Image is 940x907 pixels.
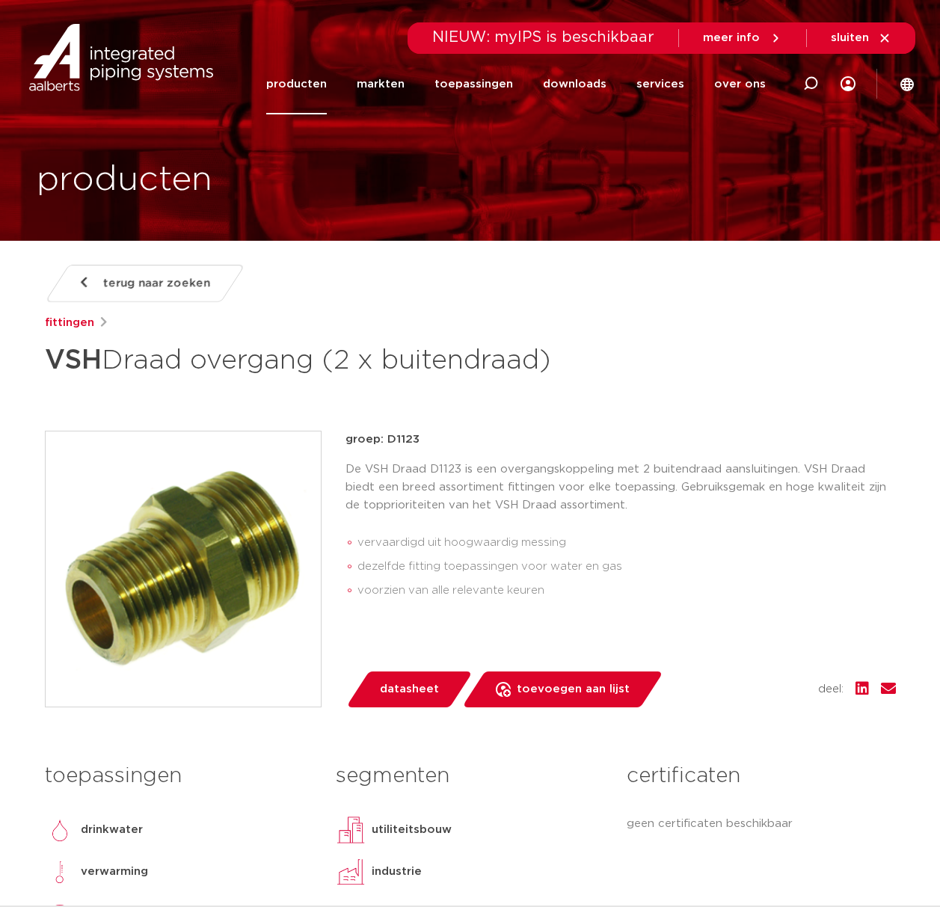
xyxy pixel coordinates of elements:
strong: VSH [45,347,102,374]
p: De VSH Draad D1123 is een overgangskoppeling met 2 buitendraad aansluitingen. VSH Draad biedt een... [345,461,896,514]
p: geen certificaten beschikbaar [627,815,895,833]
img: Product Image for VSH Draad overgang (2 x buitendraad) [46,431,321,707]
li: vervaardigd uit hoogwaardig messing [357,531,896,555]
img: drinkwater [45,815,75,845]
a: sluiten [831,31,891,45]
h1: producten [37,156,212,204]
p: verwarming [81,863,148,881]
img: industrie [336,857,366,887]
img: utiliteitsbouw [336,815,366,845]
h3: toepassingen [45,761,313,791]
p: groep: D1123 [345,431,896,449]
a: markten [357,54,405,114]
span: terug naar zoeken [103,271,210,295]
h3: segmenten [336,761,604,791]
a: toepassingen [434,54,513,114]
p: drinkwater [81,821,143,839]
a: fittingen [45,314,94,332]
span: meer info [703,32,760,43]
a: over ons [714,54,766,114]
a: meer info [703,31,782,45]
p: utiliteitsbouw [372,821,452,839]
span: toevoegen aan lijst [517,677,630,701]
span: datasheet [380,677,439,701]
nav: Menu [266,54,766,114]
p: industrie [372,863,422,881]
span: sluiten [831,32,869,43]
a: datasheet [345,671,473,707]
span: deel: [818,680,844,698]
li: dezelfde fitting toepassingen voor water en gas [357,555,896,579]
img: verwarming [45,857,75,887]
li: voorzien van alle relevante keuren [357,579,896,603]
h3: certificaten [627,761,895,791]
a: terug naar zoeken [44,265,245,302]
a: services [636,54,684,114]
span: NIEUW: myIPS is beschikbaar [432,30,654,45]
h1: Draad overgang (2 x buitendraad) [45,338,606,383]
div: my IPS [841,54,855,114]
a: downloads [543,54,606,114]
a: producten [266,54,327,114]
